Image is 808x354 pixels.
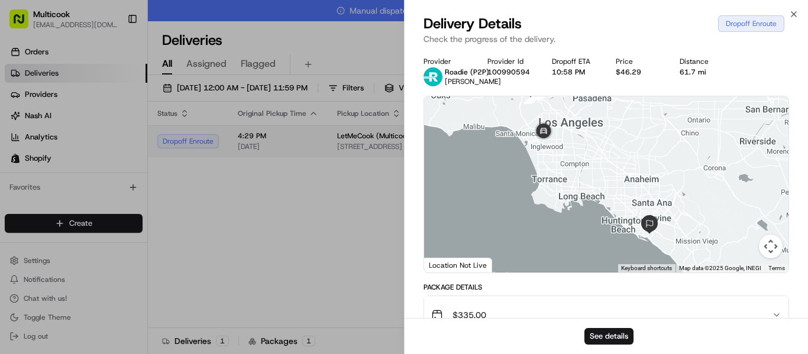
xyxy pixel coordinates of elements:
span: Wisdom [PERSON_NAME] [37,215,126,225]
div: Dropoff ETA [552,57,597,66]
img: 1736555255976-a54dd68f-1ca7-489b-9aae-adbdc363a1c4 [24,216,33,225]
div: Price [616,57,661,66]
div: Package Details [424,282,789,292]
a: Open this area in Google Maps (opens a new window) [427,257,466,272]
div: Start new chat [53,113,194,125]
div: Provider [424,57,468,66]
span: Map data ©2025 Google, INEGI [679,265,761,271]
span: Wisdom [PERSON_NAME] [37,183,126,193]
div: Location Not Live [424,258,492,272]
a: Terms [768,265,785,271]
button: 100990594 [487,67,530,77]
a: 💻API Documentation [95,259,195,281]
input: Clear [31,76,195,89]
span: Roadie (P2P) [445,67,489,77]
button: Map camera controls [759,235,783,258]
img: Nash [12,12,35,35]
button: See details [584,328,634,345]
div: $46.29 [616,67,661,77]
a: 📗Knowledge Base [7,259,95,281]
span: • [128,215,132,225]
div: Past conversations [12,154,76,163]
span: Delivery Details [424,14,522,33]
img: 1736555255976-a54dd68f-1ca7-489b-9aae-adbdc363a1c4 [24,184,33,193]
span: [DATE] [135,215,159,225]
img: Wisdom Oko [12,172,31,195]
p: Welcome 👋 [12,47,215,66]
img: roadie-logo-v2.jpg [424,67,442,86]
span: [DATE] [135,183,159,193]
span: [PERSON_NAME] [445,77,501,86]
button: See all [183,151,215,165]
div: 61.7 mi [680,67,725,77]
button: Keyboard shortcuts [621,264,672,272]
img: Wisdom Oko [12,204,31,227]
img: 8571987876998_91fb9ceb93ad5c398215_72.jpg [25,113,46,134]
div: We're available if you need us! [53,125,163,134]
span: • [128,183,132,193]
div: 10:58 PM [552,67,597,77]
span: Pylon [118,267,143,275]
a: Powered byPylon [83,266,143,275]
img: Google [427,257,466,272]
img: 1736555255976-a54dd68f-1ca7-489b-9aae-adbdc363a1c4 [12,113,33,134]
div: Provider Id [487,57,532,66]
span: $335.00 [453,309,486,321]
p: Check the progress of the delivery. [424,33,789,45]
button: Start new chat [201,116,215,131]
button: $335.00 [424,296,788,334]
div: Distance [680,57,725,66]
